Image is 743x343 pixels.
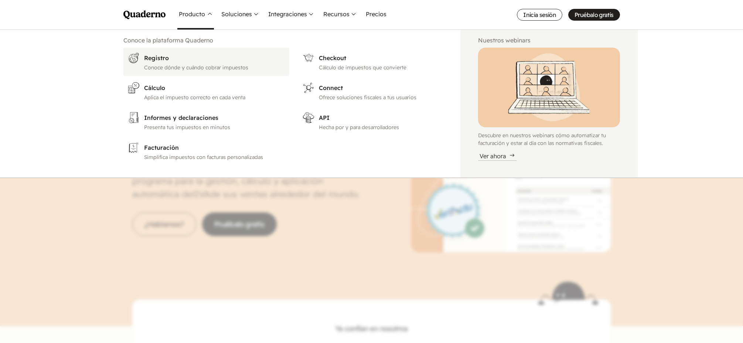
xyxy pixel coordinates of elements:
a: CheckoutCálculo de impuestos que convierte [298,48,443,76]
p: Aplica el impuesto correcto en cada venta [144,94,285,101]
img: Illustration of Qoodle giving a webinar [478,48,620,127]
a: Informes y declaracionesPresenta tus impuestos en minutos [123,107,289,136]
div: Ver ahora [478,152,517,161]
a: Inicia sesión [517,9,562,21]
p: Presenta tus impuestos en minutos [144,124,285,131]
p: Ofrece soluciones fiscales a tus usuarios [319,94,438,101]
p: Conoce dónde y cuándo cobrar impuestos [144,64,285,72]
p: Simplifica impuestos con facturas personalizadas [144,153,285,161]
h3: Informes y declaraciones [144,113,285,122]
a: FacturaciónSimplifica impuestos con facturas personalizadas [123,137,289,166]
p: Cálculo de impuestos que convierte [319,64,438,72]
h3: Checkout [319,53,438,62]
h3: Cálculo [144,83,285,92]
h2: Nuestros webinars [478,36,620,45]
h3: API [319,113,438,122]
a: RegistroConoce dónde y cuándo cobrar impuestos [123,48,289,76]
a: APIHecha por y para desarrolladores [298,107,443,136]
h3: Connect [319,83,438,92]
a: Illustration of Qoodle giving a webinarDescubre en nuestros webinars cómo automatizar tu facturac... [478,48,620,161]
a: Pruébalo gratis [568,9,620,21]
h3: Registro [144,53,285,62]
a: ConnectOfrece soluciones fiscales a tus usuarios [298,77,443,106]
h2: Conoce la plataforma Quaderno [123,36,443,45]
h3: Facturación [144,143,285,152]
p: Descubre en nuestros webinars cómo automatizar tu facturación y estar al día con las normativas f... [478,132,620,147]
p: Hecha por y para desarrolladores [319,124,438,131]
a: CálculoAplica el impuesto correcto en cada venta [123,77,289,106]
